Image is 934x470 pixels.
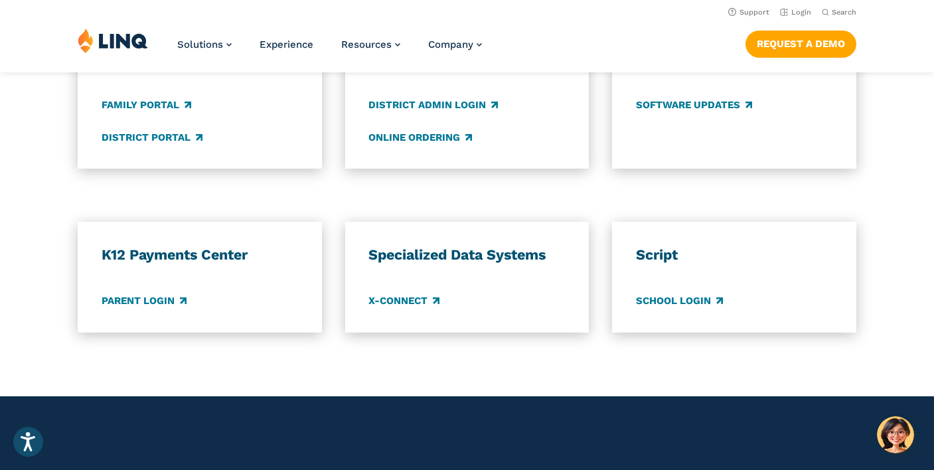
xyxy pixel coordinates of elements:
[368,246,566,264] h3: Specialized Data Systems
[368,98,498,112] a: District Admin Login
[728,8,769,17] a: Support
[341,39,392,50] span: Resources
[260,39,313,50] a: Experience
[877,416,914,453] button: Hello, have a question? Let’s chat.
[102,246,299,264] h3: K12 Payments Center
[368,294,439,309] a: X-Connect
[636,294,723,309] a: School Login
[636,246,833,264] h3: Script
[636,98,752,112] a: Software Updates
[102,98,191,112] a: Family Portal
[428,39,482,50] a: Company
[745,31,856,57] a: Request a Demo
[428,39,473,50] span: Company
[780,8,811,17] a: Login
[102,130,202,145] a: District Portal
[745,28,856,57] nav: Button Navigation
[177,28,482,72] nav: Primary Navigation
[822,7,856,17] button: Open Search Bar
[177,39,232,50] a: Solutions
[341,39,400,50] a: Resources
[102,294,187,309] a: Parent Login
[832,8,856,17] span: Search
[368,130,472,145] a: Online Ordering
[78,28,148,53] img: LINQ | K‑12 Software
[177,39,223,50] span: Solutions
